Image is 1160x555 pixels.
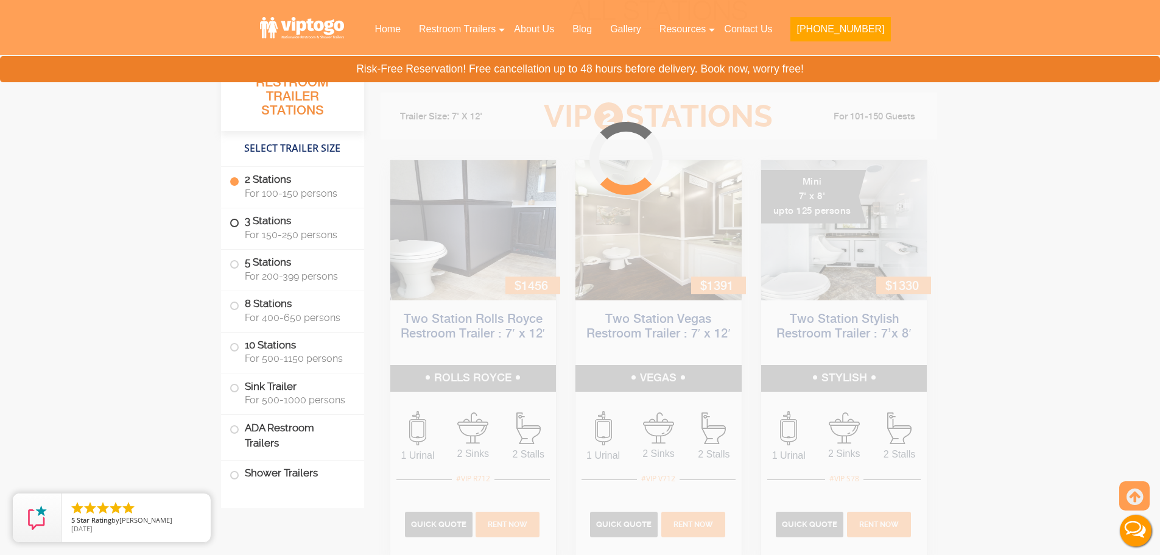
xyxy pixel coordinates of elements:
li:  [96,501,110,515]
a: Rent Now [474,518,541,529]
span: 1 Urinal [575,448,631,463]
label: Sink Trailer [230,373,356,411]
span: Rent Now [859,520,899,529]
label: 10 Stations [230,333,356,370]
span: 2 Stalls [686,447,742,462]
button: Live Chat [1111,506,1160,555]
span: 1 Urinal [761,448,817,463]
span: 2 Sinks [445,447,501,461]
img: an icon of sink [457,412,488,444]
img: Side view of two station restroom trailer with separate doors for males and females [575,160,742,300]
img: an icon of urinal [595,411,612,445]
h5: STYLISH [761,365,927,392]
img: an icon of Stall [701,412,726,444]
a: Quick Quote [405,518,474,529]
img: A mini restroom trailer with two separate stations and separate doors for males and females [761,160,927,300]
button: [PHONE_NUMBER] [790,17,890,41]
a: [PHONE_NUMBER] [781,16,899,49]
li:  [108,501,123,515]
span: 2 Sinks [631,447,686,461]
span: [PERSON_NAME] [119,515,172,525]
span: For 500-1000 persons [245,394,350,406]
span: 5 [71,515,75,525]
span: 2 Sinks [817,447,872,461]
a: Gallery [601,16,650,43]
span: [DATE] [71,524,93,533]
a: About Us [505,16,563,43]
h5: ROLLS ROYCE [390,365,557,392]
li:  [83,501,97,515]
h3: VIP Stations [525,100,792,133]
a: Resources [650,16,715,43]
span: For 400-650 persons [245,312,350,323]
img: Side view of two station restroom trailer with separate doors for males and females [390,160,557,300]
img: Review Rating [25,506,49,530]
a: Two Station Vegas Restroom Trailer : 7′ x 12′ [586,313,731,341]
label: 3 Stations [230,208,356,246]
a: Contact Us [715,16,781,43]
span: Rent Now [488,520,527,529]
span: Quick Quote [411,520,466,529]
li:  [121,501,136,515]
img: an icon of urinal [409,411,426,445]
img: an icon of sink [829,412,860,444]
span: Quick Quote [596,520,652,529]
span: 1 Urinal [390,448,446,463]
div: $1456 [505,277,560,294]
span: Rent Now [673,520,713,529]
h3: All Portable Restroom Trailer Stations [221,58,364,131]
span: Quick Quote [782,520,837,529]
span: For 100-150 persons [245,188,350,199]
span: For 500-1150 persons [245,353,350,364]
div: #VIP R712 [452,471,494,487]
img: an icon of urinal [780,411,797,445]
span: For 200-399 persons [245,270,350,282]
div: #VIP S78 [825,471,863,487]
a: Quick Quote [776,518,845,529]
a: Rent Now [659,518,726,529]
label: 5 Stations [230,250,356,288]
span: 2 [594,102,623,131]
a: Blog [563,16,601,43]
h4: Select Trailer Size [221,137,364,160]
a: Two Station Rolls Royce Restroom Trailer : 7′ x 12′ [401,313,545,341]
div: $1391 [691,277,746,294]
a: Two Station Stylish Restroom Trailer : 7’x 8′ [776,313,911,341]
label: Shower Trailers [230,461,356,487]
span: 2 Stalls [501,447,556,462]
span: 2 Stalls [872,447,927,462]
div: $1330 [876,277,931,294]
li: Trailer Size: 7' X 12' [389,99,526,135]
li:  [70,501,85,515]
span: by [71,517,201,525]
label: 8 Stations [230,291,356,329]
a: Quick Quote [590,518,659,529]
h5: VEGAS [575,365,742,392]
label: ADA Restroom Trailers [230,415,356,456]
span: For 150-250 persons [245,229,350,241]
label: 2 Stations [230,167,356,205]
a: Restroom Trailers [410,16,505,43]
div: Mini 7' x 8' upto 125 persons [761,170,866,224]
span: Star Rating [77,515,111,525]
img: an icon of Stall [516,412,541,444]
li: For 101-150 Guests [792,110,929,124]
img: an icon of Stall [887,412,912,444]
a: Home [365,16,410,43]
img: an icon of sink [643,412,674,444]
a: Rent Now [845,518,912,529]
div: #VIP V712 [637,471,680,487]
